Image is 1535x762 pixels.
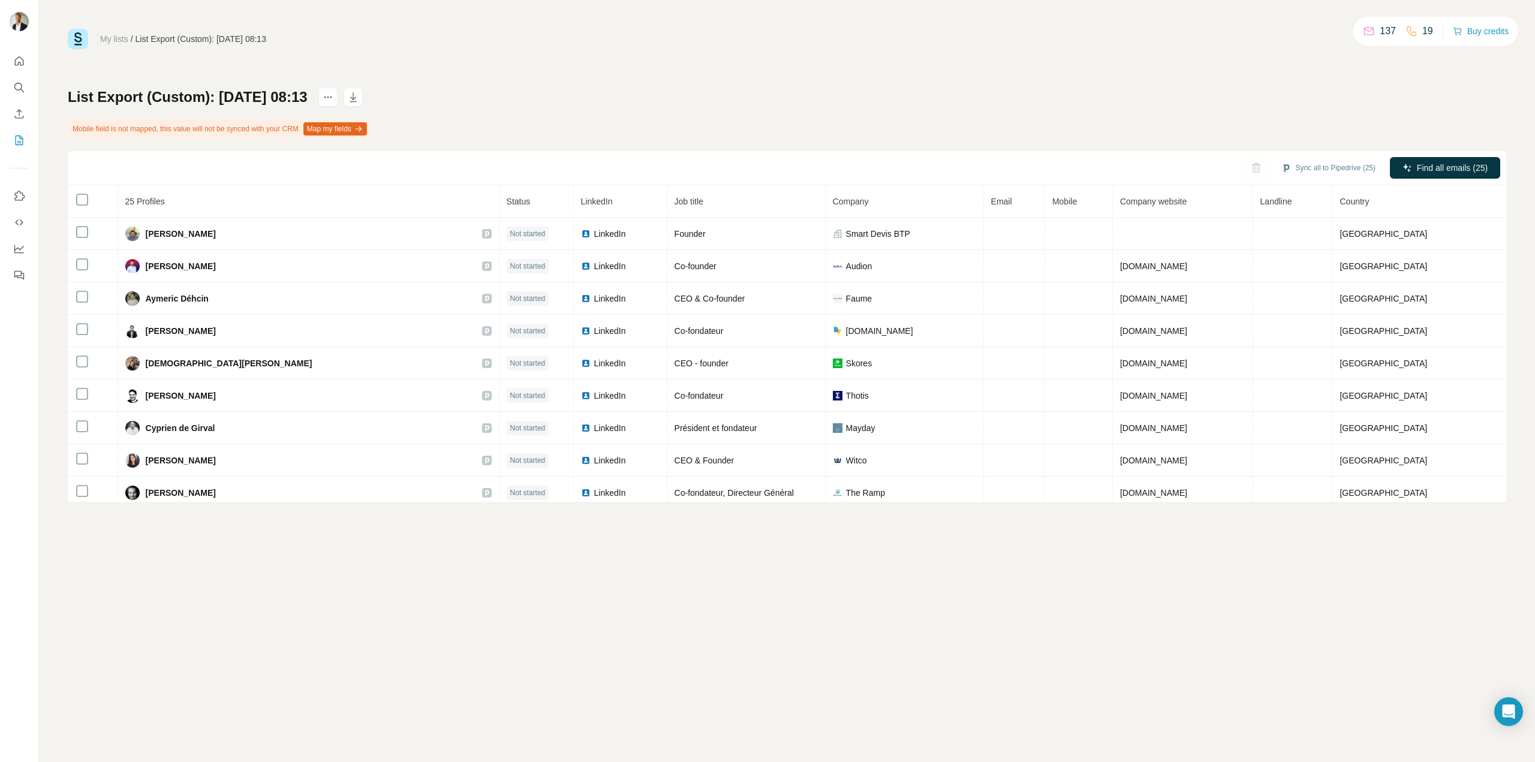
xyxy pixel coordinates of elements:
[146,454,216,466] span: [PERSON_NAME]
[1120,423,1187,433] span: [DOMAIN_NAME]
[594,454,626,466] span: LinkedIn
[100,34,128,44] a: My lists
[581,197,613,206] span: LinkedIn
[846,454,867,466] span: Witco
[1120,294,1187,303] span: [DOMAIN_NAME]
[510,358,546,369] span: Not started
[1340,261,1427,271] span: [GEOGRAPHIC_DATA]
[846,487,885,499] span: The Ramp
[125,356,140,371] img: Avatar
[991,197,1012,206] span: Email
[581,488,591,498] img: LinkedIn logo
[846,390,869,402] span: Thotis
[1453,23,1509,40] button: Buy credits
[146,390,216,402] span: [PERSON_NAME]
[146,357,312,369] span: [DEMOGRAPHIC_DATA][PERSON_NAME]
[581,423,591,433] img: LinkedIn logo
[68,119,369,139] div: Mobile field is not mapped, this value will not be synced with your CRM
[1120,456,1187,465] span: [DOMAIN_NAME]
[1273,159,1384,177] button: Sync all to Pipedrive (25)
[581,359,591,368] img: LinkedIn logo
[146,422,215,434] span: Cyprien de Girval
[833,197,869,206] span: Company
[594,228,626,240] span: LinkedIn
[594,422,626,434] span: LinkedIn
[675,229,706,239] span: Founder
[10,238,29,260] button: Dashboard
[1120,359,1187,368] span: [DOMAIN_NAME]
[581,326,591,336] img: LinkedIn logo
[594,260,626,272] span: LinkedIn
[675,456,735,465] span: CEO & Founder
[846,422,875,434] span: Mayday
[675,261,717,271] span: Co-founder
[146,487,216,499] span: [PERSON_NAME]
[594,325,626,337] span: LinkedIn
[125,324,140,338] img: Avatar
[146,228,216,240] span: [PERSON_NAME]
[581,229,591,239] img: LinkedIn logo
[1340,326,1427,336] span: [GEOGRAPHIC_DATA]
[10,185,29,207] button: Use Surfe on LinkedIn
[510,326,546,336] span: Not started
[10,264,29,286] button: Feedback
[1120,488,1187,498] span: [DOMAIN_NAME]
[675,488,794,498] span: Co-fondateur, Directeur Général
[146,325,216,337] span: [PERSON_NAME]
[510,228,546,239] span: Not started
[1390,157,1500,179] button: Find all emails (25)
[303,122,367,135] button: Map my fields
[1340,391,1427,400] span: [GEOGRAPHIC_DATA]
[833,294,842,303] img: company-logo
[125,259,140,273] img: Avatar
[675,197,703,206] span: Job title
[10,50,29,72] button: Quick start
[136,33,266,45] div: List Export (Custom): [DATE] 08:13
[581,391,591,400] img: LinkedIn logo
[846,357,872,369] span: Skores
[581,261,591,271] img: LinkedIn logo
[68,29,88,49] img: Surfe Logo
[125,388,140,403] img: Avatar
[10,77,29,98] button: Search
[510,487,546,498] span: Not started
[833,359,842,368] img: company-logo
[581,456,591,465] img: LinkedIn logo
[125,227,140,241] img: Avatar
[131,33,133,45] li: /
[125,453,140,468] img: Avatar
[146,260,216,272] span: [PERSON_NAME]
[146,293,209,305] span: Aymeric Déhcin
[581,294,591,303] img: LinkedIn logo
[510,455,546,466] span: Not started
[833,423,842,433] img: company-logo
[675,359,729,368] span: CEO - founder
[125,197,165,206] span: 25 Profiles
[594,357,626,369] span: LinkedIn
[318,88,338,107] button: actions
[1340,359,1427,368] span: [GEOGRAPHIC_DATA]
[1340,229,1427,239] span: [GEOGRAPHIC_DATA]
[510,390,546,401] span: Not started
[675,423,757,433] span: Président et fondateur
[125,486,140,500] img: Avatar
[1120,326,1187,336] span: [DOMAIN_NAME]
[10,103,29,125] button: Enrich CSV
[1422,24,1433,38] p: 19
[675,326,724,336] span: Co-fondateur
[833,261,842,271] img: company-logo
[675,294,745,303] span: CEO & Co-founder
[846,293,872,305] span: Faume
[1494,697,1523,726] div: Open Intercom Messenger
[675,391,724,400] span: Co-fondateur
[1340,197,1369,206] span: Country
[510,293,546,304] span: Not started
[10,129,29,151] button: My lists
[846,260,872,272] span: Audion
[594,390,626,402] span: LinkedIn
[1340,488,1427,498] span: [GEOGRAPHIC_DATA]
[1260,197,1292,206] span: Landline
[125,421,140,435] img: Avatar
[510,261,546,272] span: Not started
[1340,294,1427,303] span: [GEOGRAPHIC_DATA]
